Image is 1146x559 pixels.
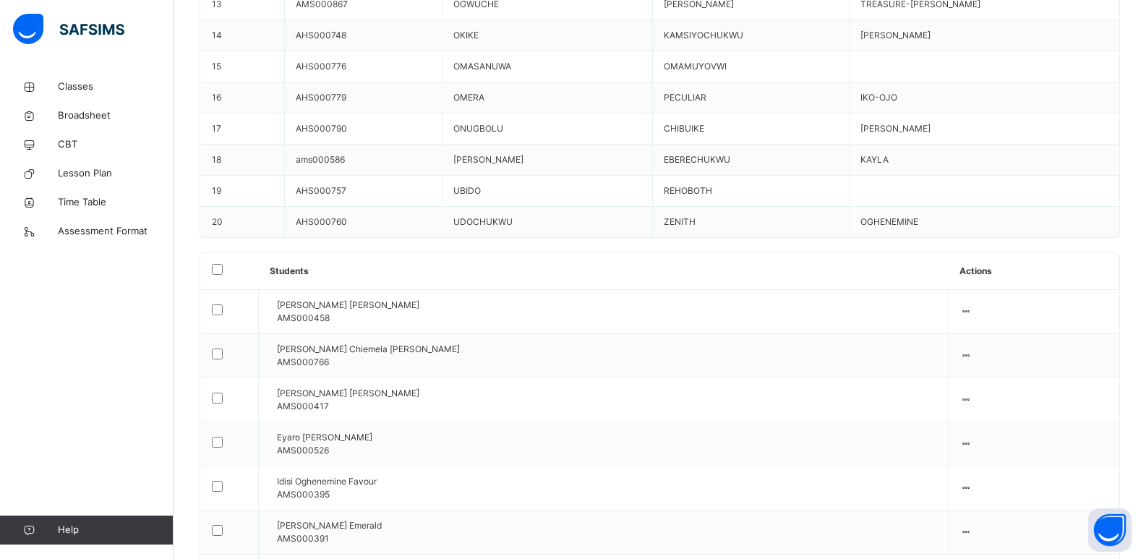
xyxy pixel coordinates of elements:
[442,114,653,145] td: ONUGBOLU
[201,51,285,82] td: 15
[277,357,329,367] span: AMS000766
[201,114,285,145] td: 17
[277,519,382,532] span: [PERSON_NAME] Emerald
[653,207,850,238] td: ZENITH
[201,145,285,176] td: 18
[277,475,377,488] span: Idisi Oghenemine Favour
[284,20,442,51] td: AHS000748
[284,114,442,145] td: AHS000790
[277,387,419,400] span: [PERSON_NAME] [PERSON_NAME]
[850,207,1120,238] td: OGHENEMINE
[277,533,329,544] span: AMS000391
[58,195,174,210] span: Time Table
[442,51,653,82] td: OMASANUWA
[277,343,460,356] span: [PERSON_NAME] Chiemela [PERSON_NAME]
[277,445,329,456] span: AMS000526
[277,312,330,323] span: AMS000458
[284,51,442,82] td: AHS000776
[201,176,285,207] td: 19
[442,145,653,176] td: [PERSON_NAME]
[653,145,850,176] td: EBERECHUKWU
[442,207,653,238] td: UDOCHUKWU
[201,207,285,238] td: 20
[259,253,949,290] th: Students
[850,145,1120,176] td: KAYLA
[284,82,442,114] td: AHS000779
[442,20,653,51] td: OKIKE
[653,176,850,207] td: REHOBOTH
[277,431,372,444] span: Eyaro [PERSON_NAME]
[201,20,285,51] td: 14
[58,108,174,123] span: Broadsheet
[442,82,653,114] td: OMERA
[201,82,285,114] td: 16
[58,166,174,181] span: Lesson Plan
[277,401,329,411] span: AMS000417
[13,14,124,44] img: safsims
[442,176,653,207] td: UBIDO
[1088,508,1132,552] button: Open asap
[277,299,419,312] span: [PERSON_NAME] [PERSON_NAME]
[653,82,850,114] td: PECULIAR
[653,114,850,145] td: CHIBUIKE
[58,137,174,152] span: CBT
[277,489,330,500] span: AMS000395
[58,523,173,537] span: Help
[850,82,1120,114] td: IKO-OJO
[653,20,850,51] td: KAMSIYOCHUKWU
[850,20,1120,51] td: [PERSON_NAME]
[850,114,1120,145] td: [PERSON_NAME]
[58,224,174,239] span: Assessment Format
[284,176,442,207] td: AHS000757
[284,145,442,176] td: ams000586
[949,253,1119,290] th: Actions
[653,51,850,82] td: OMAMUYOVWI
[284,207,442,238] td: AHS000760
[58,80,174,94] span: Classes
